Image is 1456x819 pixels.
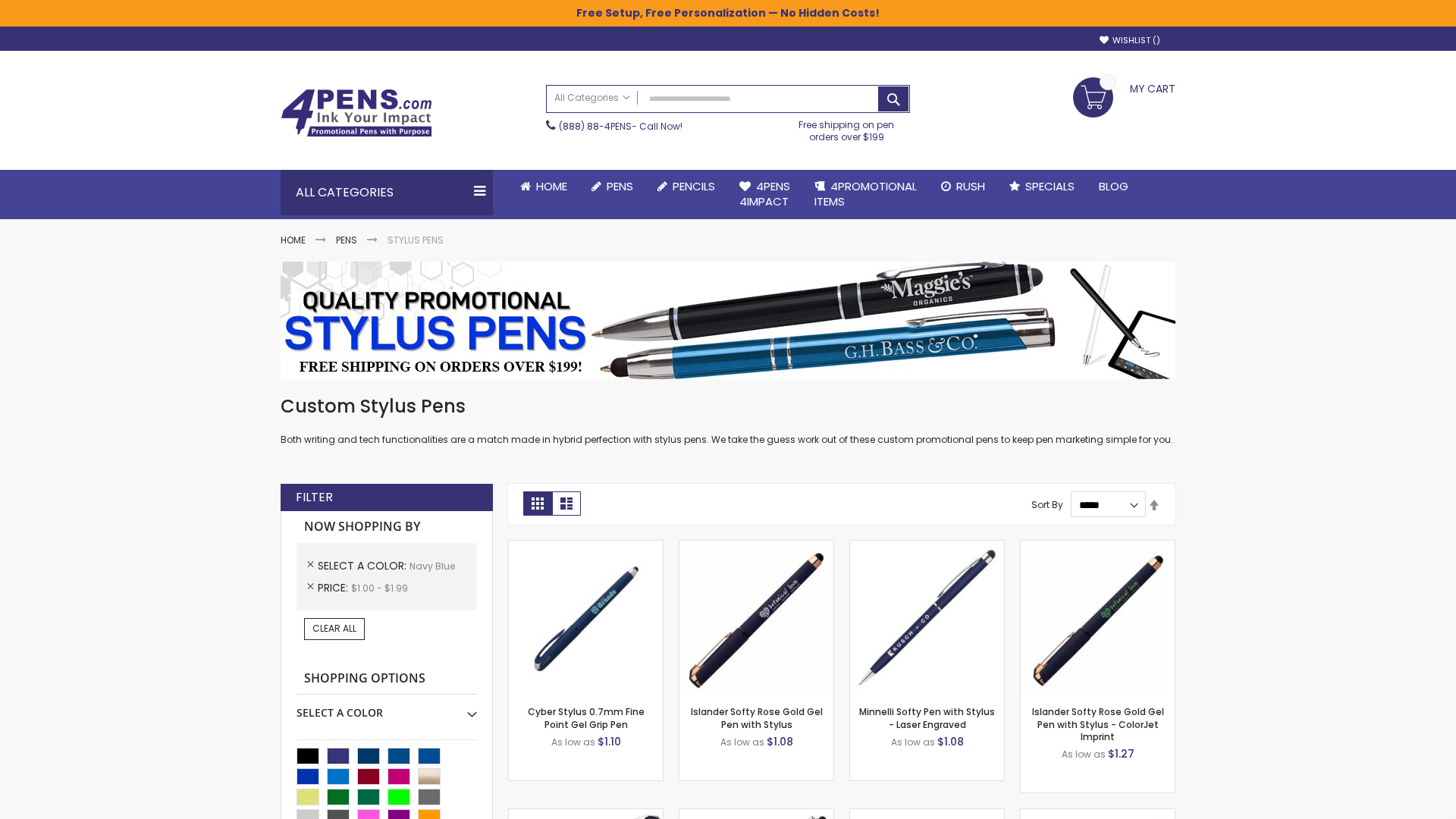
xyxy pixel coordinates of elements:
a: All Categories [547,86,638,111]
span: Specials [1025,178,1075,194]
a: Home [281,234,306,246]
a: Islander Softy Rose Gold Gel Pen with Stylus-Navy Blue [679,540,833,553]
a: Minnelli Softy Pen with Stylus - Laser Engraved-Navy Blue [850,540,1004,553]
img: Stylus Pens [281,262,1175,379]
a: Islander Softy Rose Gold Gel Pen with Stylus - ColorJet Imprint-Navy Blue [1021,540,1175,553]
img: Islander Softy Rose Gold Gel Pen with Stylus - ColorJet Imprint-Navy Blue [1021,541,1175,695]
a: Pens [336,234,357,246]
span: Clear All [312,622,356,635]
span: $1.08 [767,734,793,749]
span: Rush [956,178,985,194]
span: As low as [891,736,935,748]
span: - Call Now! [559,120,682,133]
span: Pens [607,178,633,194]
img: Cyber Stylus 0.7mm Fine Point Gel Grip Pen-Navy Blue [509,541,663,695]
div: Free shipping on pen orders over $199 [783,113,911,143]
a: Pencils [645,170,727,203]
span: 4PROMOTIONAL ITEMS [814,178,917,209]
a: Cyber Stylus 0.7mm Fine Point Gel Grip Pen [528,705,645,730]
img: Islander Softy Rose Gold Gel Pen with Stylus-Navy Blue [679,541,833,695]
a: Rush [929,170,997,203]
a: Minnelli Softy Pen with Stylus - Laser Engraved [859,705,995,730]
div: Both writing and tech functionalities are a match made in hybrid perfection with stylus pens. We ... [281,394,1175,447]
a: Wishlist [1100,35,1160,46]
span: All Categories [554,92,630,104]
a: Pens [579,170,645,203]
a: Specials [997,170,1087,203]
span: Price [318,580,351,595]
label: Sort By [1031,498,1063,511]
span: $1.08 [937,734,964,749]
img: 4Pens Custom Pens and Promotional Products [281,89,432,137]
a: Islander Softy Rose Gold Gel Pen with Stylus [691,705,823,730]
span: Blog [1099,178,1128,194]
a: 4Pens4impact [727,170,802,219]
span: As low as [1062,748,1106,761]
strong: Now Shopping by [297,511,477,543]
div: Select A Color [297,695,477,720]
strong: Filter [296,489,333,506]
span: Select A Color [318,558,409,573]
a: Blog [1087,170,1141,203]
span: $1.00 - $1.99 [351,582,408,595]
div: All Categories [281,170,493,215]
a: Islander Softy Rose Gold Gel Pen with Stylus - ColorJet Imprint [1032,705,1164,742]
strong: Shopping Options [297,663,477,695]
strong: Grid [523,491,552,516]
a: Cyber Stylus 0.7mm Fine Point Gel Grip Pen-Navy Blue [509,540,663,553]
img: Minnelli Softy Pen with Stylus - Laser Engraved-Navy Blue [850,541,1004,695]
strong: Stylus Pens [388,234,444,246]
a: 4PROMOTIONALITEMS [802,170,929,219]
span: 4Pens 4impact [739,178,790,209]
span: $1.10 [598,734,621,749]
span: Home [536,178,567,194]
h1: Custom Stylus Pens [281,394,1175,419]
a: (888) 88-4PENS [559,120,632,133]
a: Clear All [304,618,365,639]
a: Home [508,170,579,203]
span: $1.27 [1108,746,1134,761]
span: As low as [720,736,764,748]
span: Pencils [673,178,715,194]
span: Navy Blue [409,560,455,573]
span: As low as [551,736,595,748]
